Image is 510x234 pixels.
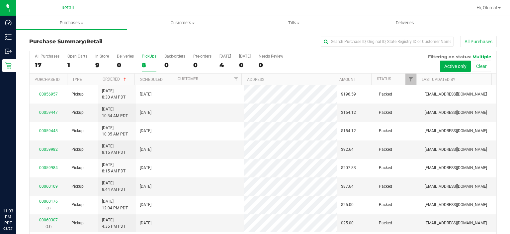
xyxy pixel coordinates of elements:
span: Packed [379,220,392,226]
div: All Purchases [35,54,59,59]
th: Address [241,74,334,85]
span: [DATE] [140,165,151,171]
span: [EMAIL_ADDRESS][DOMAIN_NAME] [425,91,487,98]
a: Ordered [103,77,127,82]
span: Packed [379,146,392,153]
a: Customers [127,16,238,30]
span: [DATE] 4:36 PM PDT [102,217,126,230]
div: 17 [35,61,59,69]
inline-svg: Inventory [5,34,12,40]
a: Tills [238,16,350,30]
div: Deliveries [117,54,134,59]
span: Packed [379,128,392,134]
span: Pickup [71,146,84,153]
inline-svg: Dashboard [5,19,12,26]
span: [DATE] 8:15 AM PDT [102,162,126,174]
button: Clear [472,61,491,72]
input: Search Purchase ID, Original ID, State Registry ID or Customer Name... [321,37,454,47]
h3: Purchase Summary: [29,39,185,45]
span: [DATE] 10:34 AM PDT [102,106,128,119]
span: $154.12 [341,110,356,116]
span: [DATE] [140,146,151,153]
span: [EMAIL_ADDRESS][DOMAIN_NAME] [425,110,487,116]
div: [DATE] [239,54,251,59]
span: [EMAIL_ADDRESS][DOMAIN_NAME] [425,183,487,190]
div: 0 [259,61,283,69]
a: Status [377,77,391,81]
p: (1) [34,205,63,211]
div: 9 [95,61,109,69]
span: Pickup [71,220,84,226]
a: Filter [230,74,241,85]
div: PickUps [142,54,156,59]
span: Pickup [71,110,84,116]
a: Last Updated By [422,77,455,82]
div: 0 [117,61,134,69]
span: Hi, Okima! [476,5,497,10]
div: 0 [239,61,251,69]
div: Back-orders [164,54,185,59]
span: Packed [379,91,392,98]
span: $154.12 [341,128,356,134]
span: [DATE] [140,220,151,226]
a: 00059982 [39,147,58,152]
span: Pickup [71,202,84,208]
a: Customer [178,77,198,81]
span: $92.64 [341,146,354,153]
div: 8 [142,61,156,69]
div: 0 [193,61,212,69]
span: [EMAIL_ADDRESS][DOMAIN_NAME] [425,146,487,153]
span: [DATE] [140,91,151,98]
span: Pickup [71,183,84,190]
span: $196.59 [341,91,356,98]
p: (28) [34,223,63,230]
span: Purchases [16,20,127,26]
span: Pickup [71,91,84,98]
span: $25.00 [341,220,354,226]
span: [DATE] [140,202,151,208]
span: [EMAIL_ADDRESS][DOMAIN_NAME] [425,128,487,134]
span: Filtering on status: [428,54,471,59]
div: 0 [164,61,185,69]
a: 00056957 [39,92,58,97]
a: 00059984 [39,165,58,170]
span: [DATE] 8:30 AM PDT [102,88,126,101]
span: Pickup [71,165,84,171]
span: $207.83 [341,165,356,171]
a: Type [72,77,82,82]
a: Purchases [16,16,127,30]
button: All Purchases [460,36,497,47]
div: Open Carts [67,54,87,59]
iframe: Resource center [7,181,27,201]
inline-svg: Outbound [5,48,12,55]
span: Packed [379,183,392,190]
inline-svg: Retail [5,62,12,69]
span: [EMAIL_ADDRESS][DOMAIN_NAME] [425,220,487,226]
span: Packed [379,110,392,116]
a: Filter [405,74,416,85]
div: Needs Review [259,54,283,59]
span: [EMAIL_ADDRESS][DOMAIN_NAME] [425,202,487,208]
a: 00060307 [39,218,58,222]
button: Active only [440,61,471,72]
span: Tills [238,20,350,26]
span: Pickup [71,128,84,134]
span: Deliveries [387,20,423,26]
span: [DATE] [140,110,151,116]
a: 00060176 [39,199,58,204]
span: $87.64 [341,183,354,190]
span: Retail [61,5,74,11]
span: [DATE] [140,128,151,134]
div: 4 [219,61,231,69]
a: Deliveries [349,16,461,30]
p: 08/27 [3,226,13,231]
div: Pre-orders [193,54,212,59]
a: 00059447 [39,110,58,115]
a: 00060109 [39,184,58,189]
span: $25.00 [341,202,354,208]
span: [DATE] [140,183,151,190]
span: Packed [379,202,392,208]
a: 00059448 [39,128,58,133]
span: Retail [86,38,103,45]
span: [DATE] 8:44 AM PDT [102,180,126,193]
